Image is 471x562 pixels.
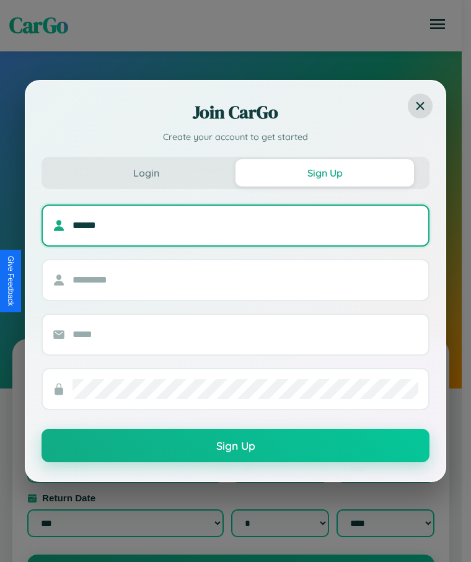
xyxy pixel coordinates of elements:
button: Sign Up [235,159,414,187]
button: Login [57,159,235,187]
button: Sign Up [42,429,429,462]
h2: Join CarGo [42,100,429,125]
div: Give Feedback [6,256,15,306]
p: Create your account to get started [42,131,429,144]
